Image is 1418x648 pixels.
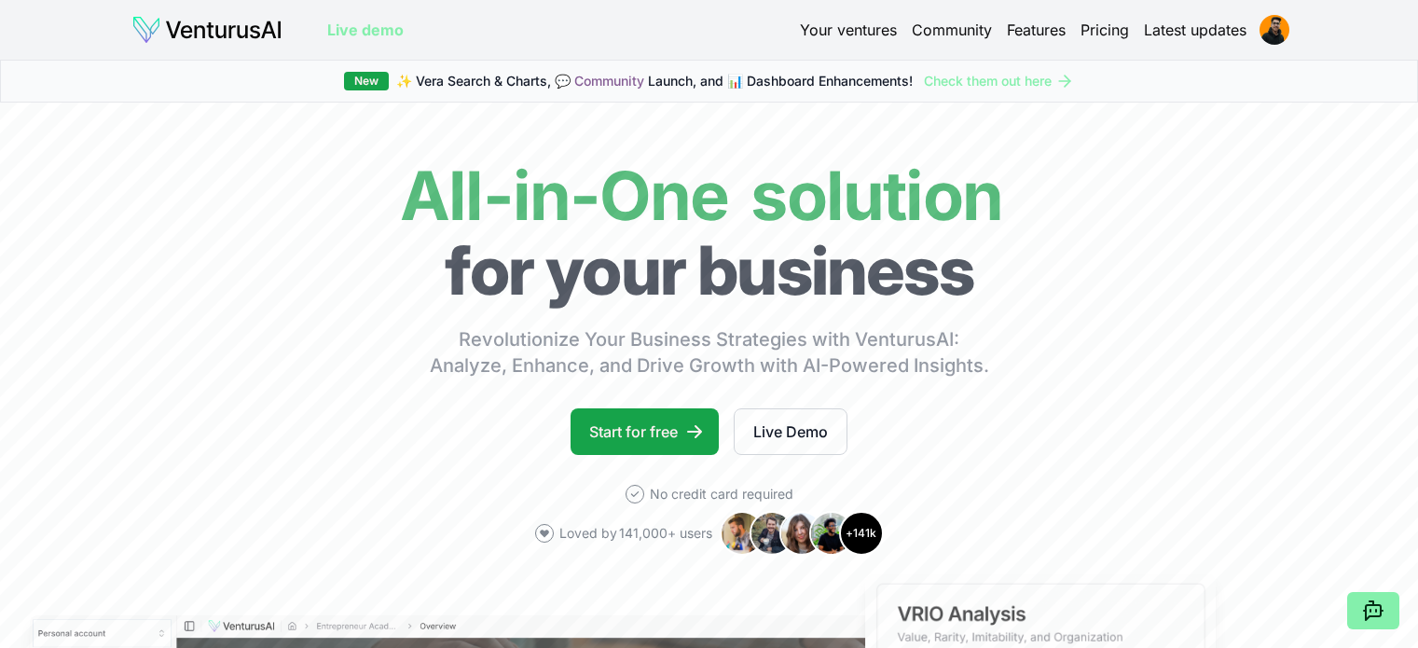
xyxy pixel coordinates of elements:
img: logo [131,15,282,45]
span: ✨ Vera Search & Charts, 💬 Launch, and 📊 Dashboard Enhancements! [396,72,913,90]
a: Community [574,73,644,89]
img: Avatar 2 [750,511,794,556]
a: Your ventures [800,19,897,41]
a: Community [912,19,992,41]
a: Latest updates [1144,19,1246,41]
img: Avatar 4 [809,511,854,556]
img: Avatar 3 [779,511,824,556]
a: Pricing [1081,19,1129,41]
a: Check them out here [924,72,1074,90]
a: Live demo [327,19,404,41]
a: Start for free [571,408,719,455]
a: Features [1007,19,1066,41]
img: Avatar 1 [720,511,764,556]
div: New [344,72,389,90]
img: ACg8ocLjq4aBPaPtQhdn4iHWzuJwCf7XK90FPSbsz0OcpNY4TLeB6Wxq=s96-c [1260,15,1289,45]
a: Live Demo [734,408,847,455]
